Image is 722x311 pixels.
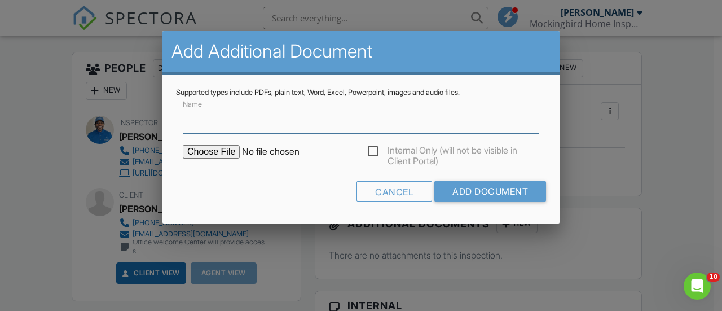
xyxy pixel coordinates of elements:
[684,273,711,300] iframe: Intercom live chat
[707,273,720,282] span: 10
[434,181,546,202] input: Add Document
[368,145,539,159] label: Internal Only (will not be visible in Client Portal)
[171,40,551,63] h2: Add Additional Document
[176,88,546,97] div: Supported types include PDFs, plain text, Word, Excel, Powerpoint, images and audio files.
[356,181,432,202] div: Cancel
[183,99,202,109] label: Name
